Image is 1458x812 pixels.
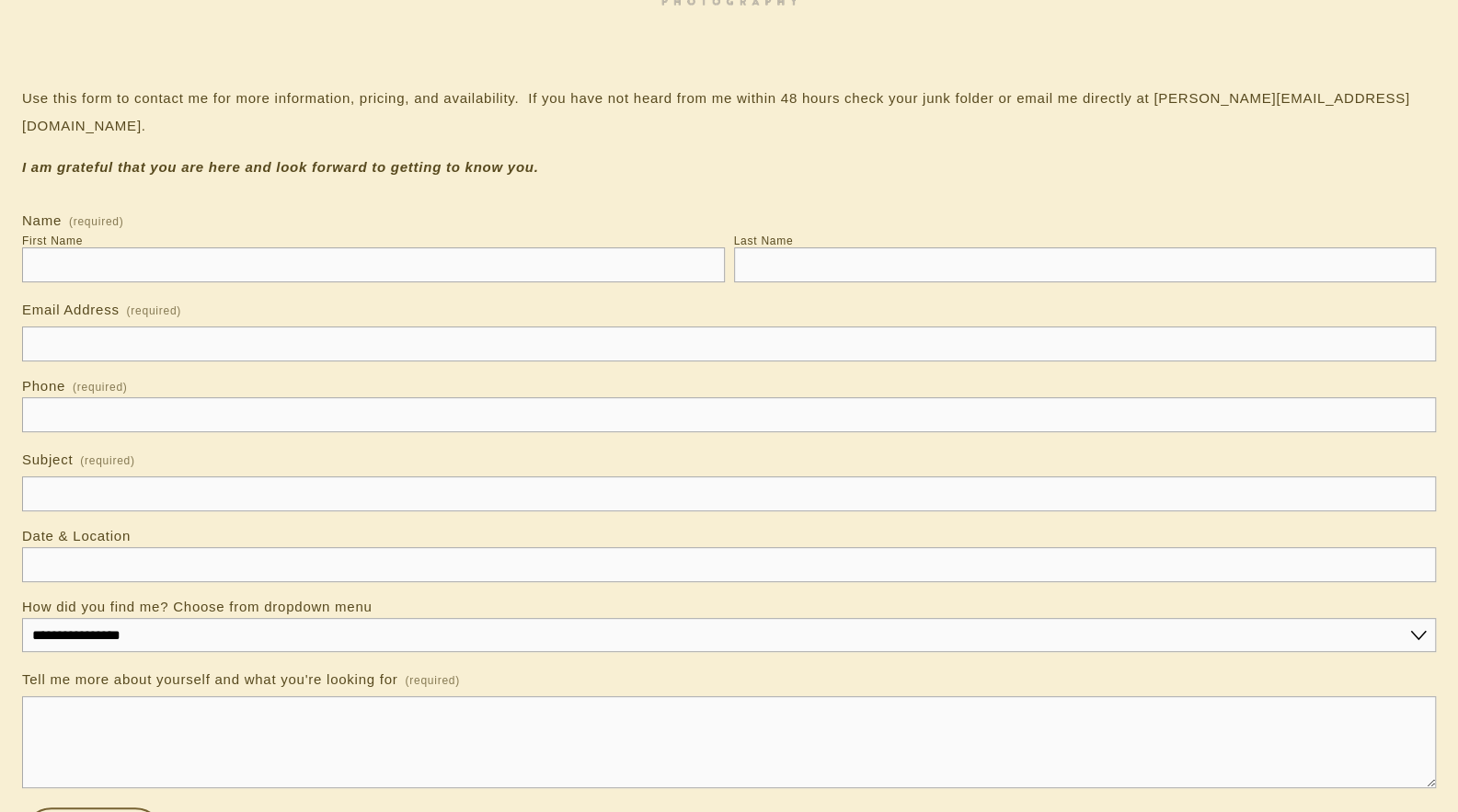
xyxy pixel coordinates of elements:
[22,528,131,543] span: Date & Location
[80,449,135,473] span: (required)
[22,234,83,247] div: First Name
[22,159,539,175] em: I am grateful that you are here and look forward to getting to know you.
[22,85,1436,140] p: Use this form to contact me for more information, pricing, and availability. If you have not hear...
[405,669,460,692] span: (required)
[69,216,124,227] span: (required)
[22,618,1436,652] select: How did you find me? Choose from dropdown menu
[22,671,397,687] span: Tell me more about yourself and what you're looking for
[734,234,794,247] div: Last Name
[22,212,62,228] span: Name
[127,299,182,323] span: (required)
[22,599,373,614] span: How did you find me? Choose from dropdown menu
[73,382,128,393] span: (required)
[22,378,65,394] span: Phone
[22,452,73,467] span: Subject
[22,302,120,317] span: Email Address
